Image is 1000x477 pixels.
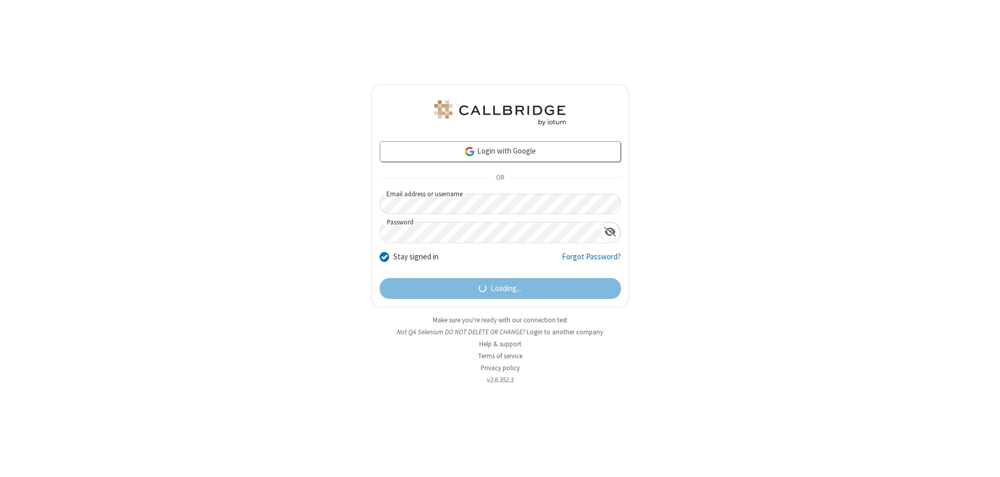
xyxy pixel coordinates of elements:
a: Make sure you're ready with our connection test [433,316,567,324]
a: Terms of service [478,352,522,360]
a: Forgot Password? [562,251,621,271]
label: Stay signed in [393,251,439,263]
img: QA Selenium DO NOT DELETE OR CHANGE [432,101,568,125]
a: Privacy policy [481,363,520,372]
li: v2.6.352.3 [371,375,629,385]
button: Login to another company [527,327,603,337]
button: Loading... [380,278,621,299]
span: Loading... [491,283,521,295]
div: Show password [600,222,620,242]
img: google-icon.png [464,146,476,157]
iframe: Chat [974,450,992,470]
span: OR [492,171,508,185]
input: Password [380,222,600,243]
li: Not QA Selenium DO NOT DELETE OR CHANGE? [371,327,629,337]
a: Login with Google [380,141,621,162]
a: Help & support [479,340,521,348]
input: Email address or username [380,194,621,214]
